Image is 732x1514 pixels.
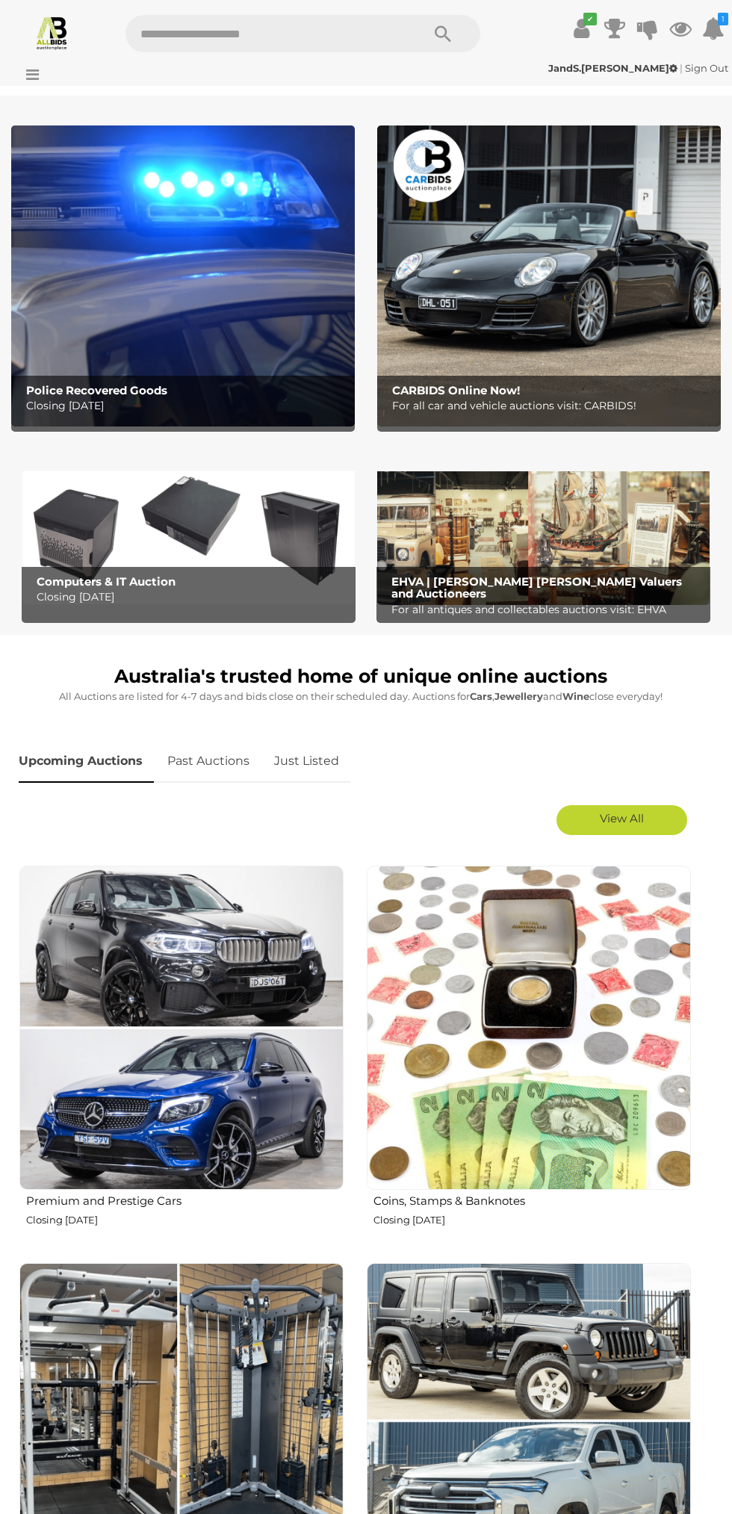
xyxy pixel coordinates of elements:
a: EHVA | Evans Hastings Valuers and Auctioneers EHVA | [PERSON_NAME] [PERSON_NAME] Valuers and Auct... [377,456,710,604]
strong: Wine [562,690,589,702]
img: Computers & IT Auction [22,456,355,604]
b: CARBIDS Online Now! [392,383,520,397]
a: Computers & IT Auction Computers & IT Auction Closing [DATE] [22,456,355,604]
span: View All [600,811,644,825]
a: Past Auctions [156,739,261,784]
b: EHVA | [PERSON_NAME] [PERSON_NAME] Valuers and Auctioneers [391,574,682,601]
img: Allbids.com.au [34,15,69,50]
b: Police Recovered Goods [26,383,167,397]
strong: Jewellery [494,690,543,702]
p: For all antiques and collectables auctions visit: EHVA [391,601,703,619]
a: Sign Out [685,62,728,74]
h1: Australia's trusted home of unique online auctions [19,666,702,687]
p: For all car and vehicle auctions visit: CARBIDS! [392,397,714,415]
p: Closing [DATE] [37,588,348,606]
p: All Auctions are listed for 4-7 days and bids close on their scheduled day. Auctions for , and cl... [19,688,702,705]
h2: Premium and Prestige Cars [26,1191,344,1208]
a: Police Recovered Goods Police Recovered Goods Closing [DATE] [11,125,355,426]
strong: JandS.[PERSON_NAME] [548,62,677,74]
button: Search [406,15,480,52]
h2: Coins, Stamps & Banknotes [373,1191,691,1208]
a: 1 [702,15,725,42]
a: ✔ [571,15,593,42]
p: Closing [DATE] [373,1211,691,1229]
img: Police Recovered Goods [11,125,355,426]
i: 1 [718,13,728,25]
img: Coins, Stamps & Banknotes [367,866,691,1190]
a: Coins, Stamps & Banknotes Closing [DATE] [366,865,691,1251]
p: Closing [DATE] [26,397,348,415]
p: Closing [DATE] [26,1211,344,1229]
a: CARBIDS Online Now! CARBIDS Online Now! For all car and vehicle auctions visit: CARBIDS! [377,125,721,426]
i: ✔ [583,13,597,25]
a: JandS.[PERSON_NAME] [548,62,680,74]
strong: Cars [470,690,492,702]
b: Computers & IT Auction [37,574,176,589]
img: CARBIDS Online Now! [377,125,721,426]
a: Upcoming Auctions [19,739,154,784]
a: View All [556,805,687,835]
a: Premium and Prestige Cars Closing [DATE] [19,865,344,1251]
span: | [680,62,683,74]
img: EHVA | Evans Hastings Valuers and Auctioneers [377,456,710,604]
a: Just Listed [263,739,350,784]
img: Premium and Prestige Cars [19,866,344,1190]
